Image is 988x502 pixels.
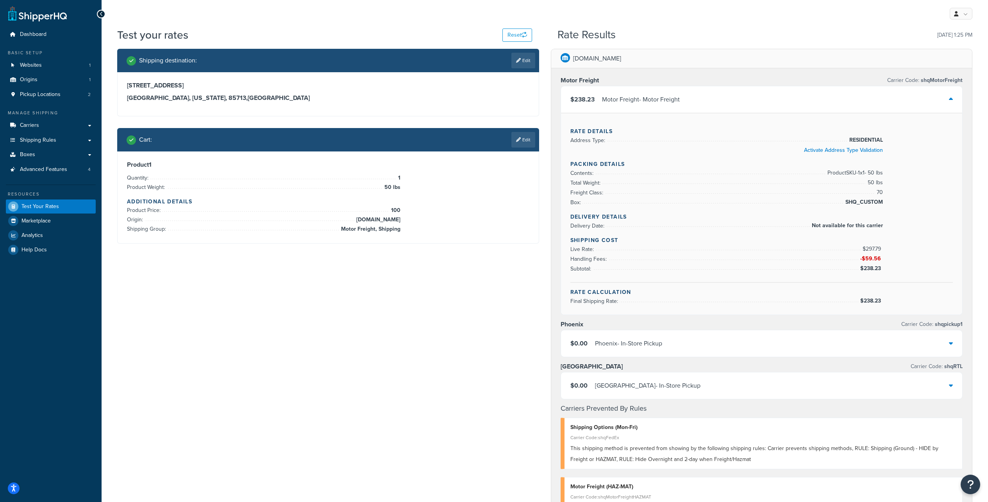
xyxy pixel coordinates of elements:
[89,77,91,83] span: 1
[863,245,883,253] span: $297.79
[21,203,59,210] span: Test Your Rates
[804,146,883,154] a: Activate Address Type Validation
[20,77,38,83] span: Origins
[570,236,953,244] h4: Shipping Cost
[595,380,700,391] div: [GEOGRAPHIC_DATA] - In-Store Pickup
[6,118,96,133] a: Carriers
[21,232,43,239] span: Analytics
[602,94,680,105] div: Motor Freight - Motor Freight
[933,320,963,328] span: shqpickup1
[117,27,188,43] h1: Test your rates
[20,122,39,129] span: Carriers
[88,91,91,98] span: 2
[127,198,529,206] h4: Additional Details
[570,481,957,492] div: Motor Freight (HAZ-MAT)
[339,224,400,234] span: Motor Freight, Shipping
[6,73,96,87] a: Origins1
[6,73,96,87] li: Origins
[937,30,972,41] p: [DATE] 1:25 PM
[570,297,620,305] span: Final Shipping Rate:
[21,247,47,253] span: Help Docs
[570,265,593,273] span: Subtotal:
[557,29,616,41] h2: Rate Results
[943,362,963,370] span: shqRTL
[570,381,588,390] span: $0.00
[6,243,96,257] a: Help Docs
[127,206,163,214] span: Product Price:
[127,82,529,89] h3: [STREET_ADDRESS]
[866,178,883,187] span: 50 lbs
[573,53,621,64] p: [DOMAIN_NAME]
[6,87,96,102] a: Pickup Locations2
[20,137,56,144] span: Shipping Rules
[595,338,662,349] div: Phoenix - In-Store Pickup
[875,188,883,197] span: 70
[570,198,583,206] span: Box:
[389,206,400,215] span: 100
[6,199,96,214] li: Test Your Rates
[810,221,883,230] span: Not available for this carrier
[20,62,42,69] span: Websites
[382,183,400,192] span: 50 lbs
[6,133,96,148] a: Shipping Rules
[911,361,963,372] p: Carrier Code:
[570,432,957,443] div: Carrier Code: shqFedEx
[127,183,167,191] span: Product Weight:
[825,168,883,178] span: Product SKU-1 x 1 - 50 lbs
[6,228,96,242] a: Analytics
[570,288,953,296] h4: Rate Calculation
[20,91,61,98] span: Pickup Locations
[570,213,953,221] h4: Delivery Details
[570,339,588,348] span: $0.00
[847,135,883,145] span: RESIDENTIAL
[570,245,596,253] span: Live Rate:
[6,148,96,162] a: Boxes
[127,215,145,224] span: Origin:
[6,191,96,198] div: Resources
[127,174,150,182] span: Quantity:
[6,214,96,228] a: Marketplace
[860,264,883,272] span: $238.23
[6,58,96,73] li: Websites
[561,320,583,328] h3: Phoenix
[20,151,35,158] span: Boxes
[570,136,607,144] span: Address Type:
[354,215,400,224] span: [DOMAIN_NAME]
[20,31,46,38] span: Dashboard
[511,132,535,148] a: Edit
[843,198,883,207] span: SHQ_CUSTOM
[21,218,51,224] span: Marketplace
[860,255,883,263] span: -$59.56
[561,77,599,84] h3: Motor Freight
[6,110,96,116] div: Manage Shipping
[88,166,91,173] span: 4
[570,160,953,168] h4: Packing Details
[570,422,957,433] div: Shipping Options (Mon-Fri)
[127,94,529,102] h3: [GEOGRAPHIC_DATA], [US_STATE], 85713 , [GEOGRAPHIC_DATA]
[396,173,400,183] span: 1
[6,27,96,42] li: Dashboard
[561,403,963,414] h4: Carriers Prevented By Rules
[860,297,883,305] span: $238.23
[511,53,535,68] a: Edit
[502,28,532,42] button: Reset
[570,169,595,177] span: Contents:
[6,162,96,177] li: Advanced Features
[570,222,606,230] span: Delivery Date:
[570,189,605,197] span: Freight Class:
[139,136,152,143] h2: Cart :
[6,58,96,73] a: Websites1
[139,57,197,64] h2: Shipping destination :
[6,162,96,177] a: Advanced Features4
[961,475,980,494] button: Open Resource Center
[127,225,168,233] span: Shipping Group:
[570,444,938,463] span: This shipping method is prevented from showing by the following shipping rules: Carrier prevents ...
[570,179,602,187] span: Total Weight:
[6,87,96,102] li: Pickup Locations
[20,166,67,173] span: Advanced Features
